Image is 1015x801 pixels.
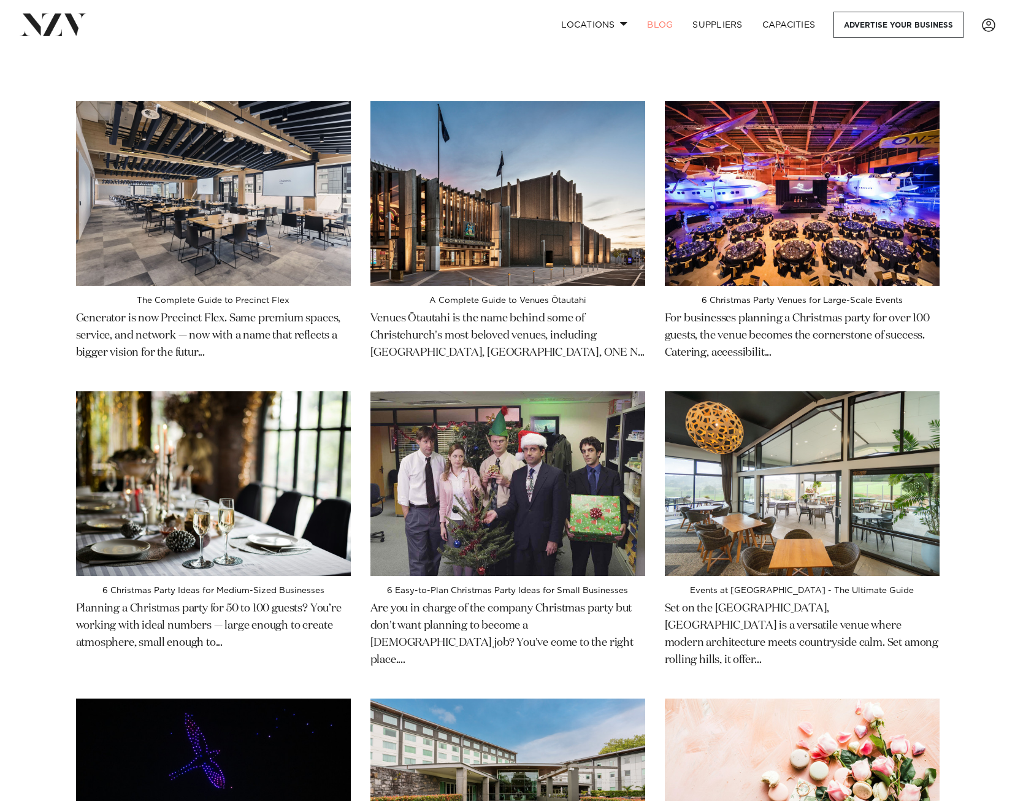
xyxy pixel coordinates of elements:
[665,596,940,669] p: Set on the [GEOGRAPHIC_DATA], [GEOGRAPHIC_DATA] is a versatile venue where modern architecture me...
[76,101,351,286] img: The Complete Guide to Precinct Flex
[370,101,645,286] img: A Complete Guide to Venues Ōtautahi
[76,586,351,596] h4: 6 Christmas Party Ideas for Medium-Sized Businesses
[76,391,351,576] img: 6 Christmas Party Ideas for Medium-Sized Businesses
[665,101,940,286] img: 6 Christmas Party Venues for Large-Scale Events
[370,305,645,362] p: Venues Ōtautahi is the name behind some of Christchurch's most beloved venues, including [GEOGRAP...
[637,12,683,38] a: BLOG
[76,596,351,652] p: Planning a Christmas party for 50 to 100 guests? You’re working with ideal numbers — large enough...
[370,391,645,684] a: 6 Easy-to-Plan Christmas Party Ideas for Small Businesses 6 Easy-to-Plan Christmas Party Ideas fo...
[665,586,940,596] h4: Events at [GEOGRAPHIC_DATA] - The Ultimate Guide
[833,12,963,38] a: Advertise your business
[753,12,825,38] a: Capacities
[665,391,940,684] a: Events at Wainui Golf Club - The Ultimate Guide Events at [GEOGRAPHIC_DATA] - The Ultimate Guide ...
[370,296,645,305] h4: A Complete Guide to Venues Ōtautahi
[665,305,940,362] p: For businesses planning a Christmas party for over 100 guests, the venue becomes the cornerstone ...
[665,391,940,576] img: Events at Wainui Golf Club - The Ultimate Guide
[551,12,637,38] a: Locations
[76,391,351,667] a: 6 Christmas Party Ideas for Medium-Sized Businesses 6 Christmas Party Ideas for Medium-Sized Busi...
[665,101,940,377] a: 6 Christmas Party Venues for Large-Scale Events 6 Christmas Party Venues for Large-Scale Events F...
[370,101,645,377] a: A Complete Guide to Venues Ōtautahi A Complete Guide to Venues Ōtautahi Venues Ōtautahi is the na...
[683,12,752,38] a: SUPPLIERS
[20,13,86,36] img: nzv-logo.png
[665,296,940,305] h4: 6 Christmas Party Venues for Large-Scale Events
[370,596,645,669] p: Are you in charge of the company Christmas party but don't want planning to become a [DEMOGRAPHIC...
[370,586,645,596] h4: 6 Easy-to-Plan Christmas Party Ideas for Small Businesses
[370,391,645,576] img: 6 Easy-to-Plan Christmas Party Ideas for Small Businesses
[76,101,351,377] a: The Complete Guide to Precinct Flex The Complete Guide to Precinct Flex Generator is now Precinct...
[76,305,351,362] p: Generator is now Precinct Flex. Same premium spaces, service, and network — now with a name that ...
[76,296,351,305] h4: The Complete Guide to Precinct Flex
